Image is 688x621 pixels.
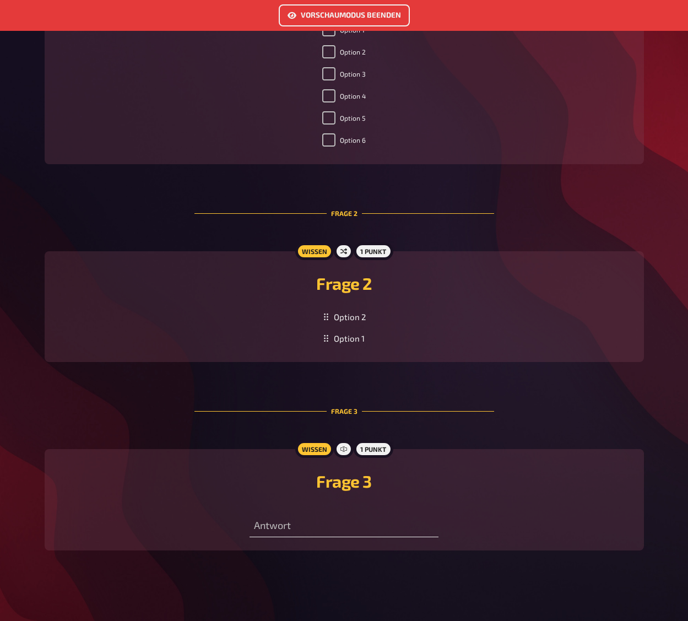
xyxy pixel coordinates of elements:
[58,273,631,293] h2: Frage 2
[354,242,393,260] div: 1 Punkt
[322,89,366,102] label: Option 4
[318,328,370,349] div: Option 1
[279,4,410,26] button: Vorschaumodus beenden
[250,515,438,537] input: Antwort
[322,67,366,80] label: Option 3
[322,133,366,147] label: Option 6
[322,45,366,58] label: Option 2
[194,182,494,245] div: Frage 2
[295,242,333,260] div: Wissen
[279,12,410,21] a: Vorschaumodus beenden
[354,440,393,458] div: 1 Punkt
[194,380,494,442] div: Frage 3
[295,440,333,458] div: Wissen
[58,471,631,491] h2: Frage 3
[318,306,370,328] div: Option 2
[322,111,365,125] label: Option 5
